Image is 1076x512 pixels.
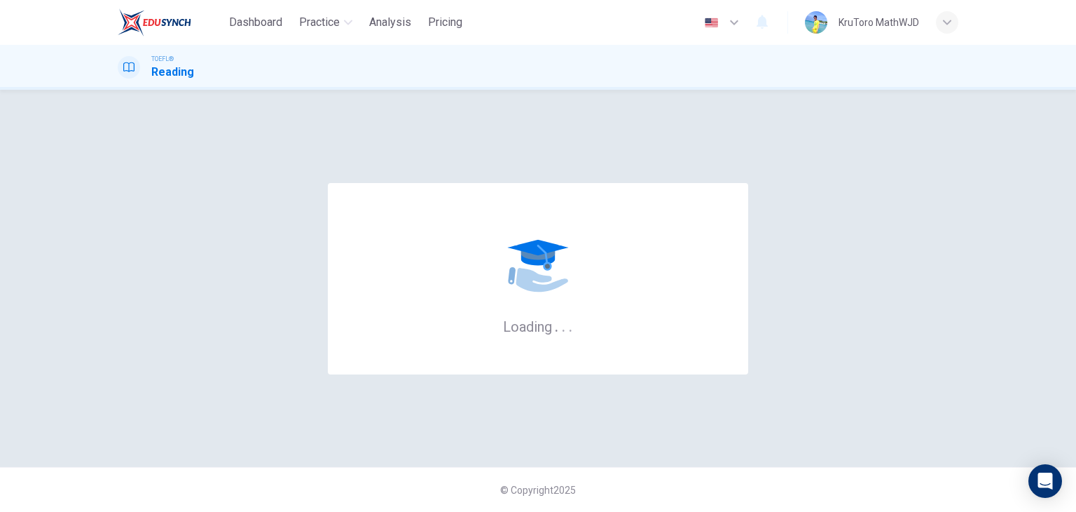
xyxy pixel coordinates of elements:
img: en [703,18,720,28]
div: Open Intercom Messenger [1028,464,1062,498]
button: Dashboard [223,10,288,35]
button: Practice [294,10,358,35]
span: Pricing [428,14,462,31]
h1: Reading [151,64,194,81]
a: EduSynch logo [118,8,223,36]
h6: . [554,314,559,337]
img: EduSynch logo [118,8,191,36]
img: Profile picture [805,11,827,34]
h6: . [568,314,573,337]
button: Pricing [422,10,468,35]
span: Dashboard [229,14,282,31]
button: Analysis [364,10,417,35]
span: Analysis [369,14,411,31]
span: TOEFL® [151,54,174,64]
span: © Copyright 2025 [500,485,576,496]
span: Practice [299,14,340,31]
h6: Loading [503,317,573,335]
div: KruToro MathWJD [839,14,919,31]
h6: . [561,314,566,337]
